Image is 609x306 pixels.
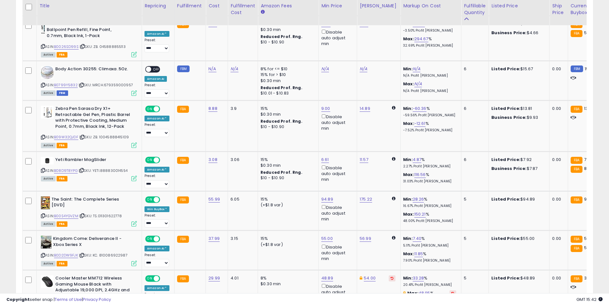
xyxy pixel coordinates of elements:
[54,168,78,173] a: B08D9T8YPG
[321,275,333,281] a: 48.89
[403,43,456,48] p: 32.69% Profit [PERSON_NAME]
[144,174,169,188] div: Preset:
[177,106,189,113] small: FBA
[403,275,413,281] b: Min:
[208,157,217,163] a: 3.08
[414,172,426,178] a: 116.56
[41,261,56,266] span: All listings currently available for purchase on Amazon
[360,196,372,203] a: 175.22
[585,66,595,72] span: 15.67
[576,296,603,302] span: 2025-09-15 15:42 GMT
[403,172,456,184] div: %
[403,28,456,33] p: -3.50% Profit [PERSON_NAME]
[261,3,316,9] div: Amazon Fees
[41,176,56,181] span: All listings currently available for purchase on Amazon
[41,157,137,181] div: ASIN:
[208,66,216,72] a: N/A
[261,72,314,78] div: 15% for > $10
[321,3,354,9] div: Min Price
[491,66,520,72] b: Listed Price:
[321,243,352,262] div: Disable auto adjust min
[41,106,54,119] img: 41ivdo5QXiL._SL40_.jpg
[403,211,456,223] div: %
[403,196,413,202] b: Min:
[144,246,169,251] div: Amazon AI *
[208,3,225,9] div: Cost
[491,30,544,36] div: $4.66
[261,106,314,111] div: 15%
[491,166,544,172] div: $7.87
[230,66,238,72] a: N/A
[464,3,486,16] div: Fulfillable Quantity
[403,105,413,111] b: Min:
[57,221,67,227] span: FBA
[491,105,520,111] b: Listed Price:
[571,106,582,113] small: FBA
[55,106,133,131] b: Zebra Pen Sarasa Dry X1+ Retractable Gel Pen, Plastic Barrel with Protective Coating, Medium Poin...
[360,3,398,9] div: [PERSON_NAME]
[321,105,330,112] a: 9.00
[364,275,376,281] a: 54.00
[584,165,593,172] span: 8.25
[177,275,189,282] small: FBA
[414,81,422,87] a: N/A
[6,296,30,302] strong: Copyright
[51,196,129,210] b: The Saint: The Complete Series [DVD]
[41,157,54,164] img: 31AoUDivCWL._SL40_.jpg
[571,30,582,37] small: FBA
[321,164,352,183] div: Disable auto adjust min
[230,196,253,202] div: 6.05
[159,106,169,112] span: OFF
[464,106,484,111] div: 6
[54,44,79,50] a: B0026SD99S
[159,197,169,202] span: OFF
[403,36,456,48] div: %
[321,283,352,301] div: Disable auto adjust min
[261,124,314,130] div: $10 - $10.90
[177,236,189,243] small: FBA
[414,251,423,257] a: 11.85
[571,275,582,282] small: FBA
[144,206,169,212] div: Win BuyBox *
[208,196,220,203] a: 55.99
[261,242,314,248] div: (+$1.8 var)
[491,115,544,120] div: $9.93
[403,21,413,27] b: Min:
[261,9,264,15] small: Amazon Fees.
[403,275,456,287] div: %
[360,157,368,163] a: 11.57
[208,105,217,112] a: 8.88
[39,3,139,9] div: Title
[491,157,520,163] b: Listed Price:
[491,275,544,281] div: $48.89
[360,105,370,112] a: 14.89
[57,261,67,266] span: FBA
[261,40,314,45] div: $10 - $10.90
[55,157,133,164] b: Yeti Rambler MagSlider
[321,113,352,132] div: Disable auto adjust min
[552,3,565,16] div: Ship Price
[261,275,314,281] div: 8%
[83,296,111,302] a: Privacy Policy
[261,119,302,124] b: Reduced Prof. Rng.
[403,128,456,133] p: -7.52% Profit [PERSON_NAME]
[491,235,520,241] b: Listed Price:
[403,283,456,287] p: 20.41% Profit [PERSON_NAME]
[177,196,189,203] small: FBA
[552,196,563,202] div: 0.00
[491,196,544,202] div: $94.89
[403,81,414,87] b: Max:
[403,89,456,93] p: N/A Profit [PERSON_NAME]
[403,164,456,169] p: 2.27% Profit [PERSON_NAME]
[321,204,352,222] div: Disable auto adjust min
[491,30,527,36] b: Business Price:
[47,21,124,41] b: Zebra Pen F-Series Stainless Steel Ballpoint Pen Refill, Fine Point, 0.7mm, Black Ink, 1-Pack
[79,168,128,173] span: | SKU: YETI.888830014554
[584,105,594,111] span: 13.86
[403,235,413,241] b: Min:
[54,253,78,258] a: B0D2DW9FJK
[414,211,426,218] a: 150.21
[208,235,220,242] a: 37.99
[403,179,456,184] p: 31.03% Profit [PERSON_NAME]
[261,196,314,202] div: 15%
